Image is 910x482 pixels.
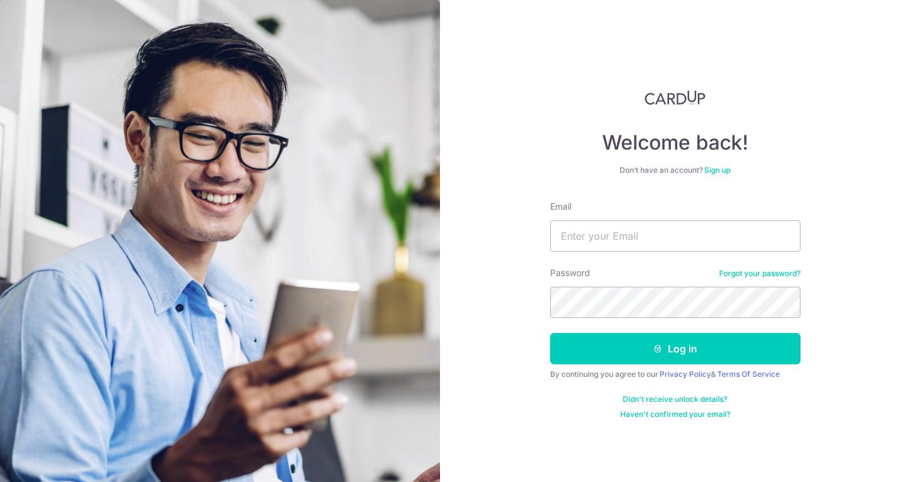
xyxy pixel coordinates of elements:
[620,409,730,419] a: Haven't confirmed your email?
[717,369,780,379] a: Terms Of Service
[550,130,800,155] h4: Welcome back!
[550,220,800,252] input: Enter your Email
[719,269,800,279] a: Forgot your password?
[623,394,727,404] a: Didn't receive unlock details?
[550,369,800,379] div: By continuing you agree to our &
[550,333,800,364] button: Log in
[550,165,800,175] div: Don’t have an account?
[645,90,706,105] img: CardUp Logo
[704,165,730,175] a: Sign up
[550,267,590,279] label: Password
[660,369,711,379] a: Privacy Policy
[550,200,571,213] label: Email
